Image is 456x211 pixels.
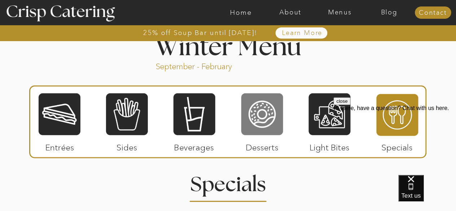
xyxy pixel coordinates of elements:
[238,135,286,156] p: Desserts
[398,175,456,211] iframe: podium webchat widget bubble
[156,61,255,70] p: September - February
[117,29,283,36] a: 25% off Soup Bar until [DATE]!
[128,35,328,56] h1: Winter Menu
[315,9,364,16] a: Menus
[265,30,339,37] a: Learn More
[415,9,451,17] a: Contact
[178,175,279,189] h2: Specials
[266,9,315,16] a: About
[306,135,354,156] p: Light Bites
[36,135,84,156] p: Entrées
[364,9,414,16] a: Blog
[170,135,218,156] p: Beverages
[103,135,151,156] p: Sides
[216,9,266,16] a: Home
[333,97,456,184] iframe: podium webchat widget prompt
